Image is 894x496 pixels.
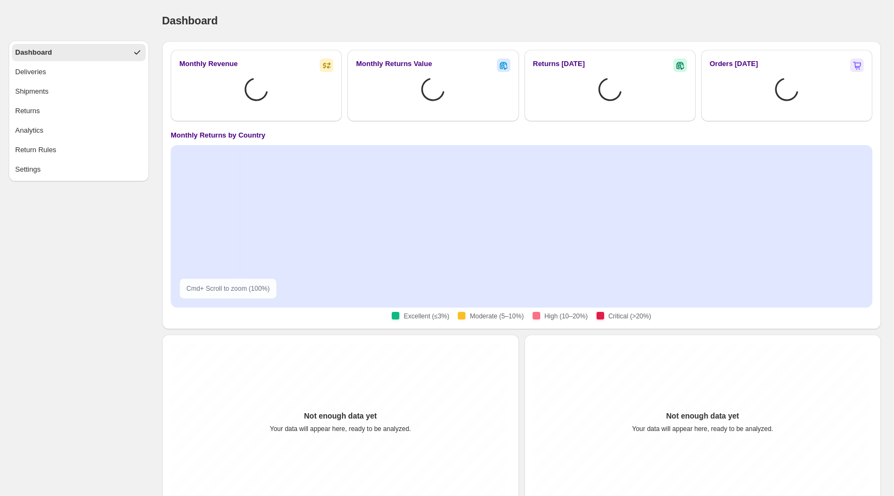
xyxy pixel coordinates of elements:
[12,141,146,159] button: Return Rules
[12,122,146,139] button: Analytics
[15,67,46,77] div: Deliveries
[608,312,651,321] span: Critical (>20%)
[533,58,585,69] h2: Returns [DATE]
[404,312,449,321] span: Excellent (≤3%)
[15,106,40,116] div: Returns
[15,86,48,97] div: Shipments
[15,164,41,175] div: Settings
[12,63,146,81] button: Deliveries
[162,15,218,27] span: Dashboard
[15,47,52,58] div: Dashboard
[356,58,432,69] h2: Monthly Returns Value
[179,58,238,69] h2: Monthly Revenue
[12,44,146,61] button: Dashboard
[179,278,277,299] div: Cmd + Scroll to zoom ( 100 %)
[12,83,146,100] button: Shipments
[470,312,523,321] span: Moderate (5–10%)
[15,145,56,155] div: Return Rules
[12,102,146,120] button: Returns
[545,312,588,321] span: High (10–20%)
[171,130,265,141] h4: Monthly Returns by Country
[710,58,758,69] h2: Orders [DATE]
[15,125,43,136] div: Analytics
[12,161,146,178] button: Settings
